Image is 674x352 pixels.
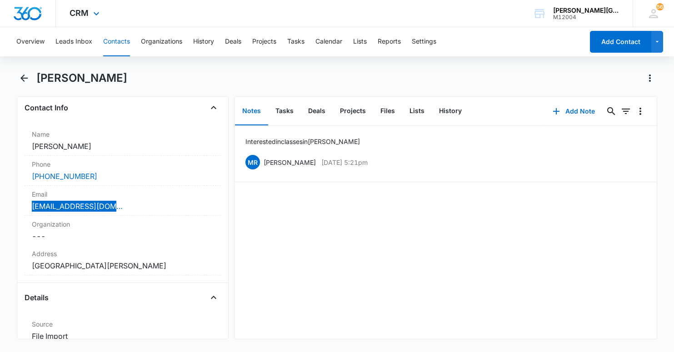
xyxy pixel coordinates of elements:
a: [PHONE_NUMBER] [32,171,97,182]
dd: [GEOGRAPHIC_DATA][PERSON_NAME] [32,260,214,271]
button: Add Contact [590,31,651,53]
label: Organization [32,219,214,229]
button: Reports [378,27,401,56]
button: Overview [16,27,45,56]
div: account id [553,14,619,20]
button: Filters [619,104,633,119]
span: CRM [70,8,89,18]
button: Lists [353,27,367,56]
h1: [PERSON_NAME] [36,71,127,85]
a: [EMAIL_ADDRESS][DOMAIN_NAME] [32,201,123,212]
p: [DATE] 5:21pm [321,158,368,167]
p: Interested in classes in [PERSON_NAME] [245,137,360,146]
button: Tasks [287,27,305,56]
h4: Details [25,292,49,303]
div: Organization--- [25,216,221,245]
div: notifications count [656,3,664,10]
button: Leads Inbox [55,27,92,56]
label: Phone [32,159,214,169]
dd: [PERSON_NAME] [32,141,214,152]
button: Close [206,100,221,115]
span: 56 [656,3,664,10]
button: Add Note [544,100,604,122]
button: Actions [643,71,657,85]
button: Projects [333,97,373,125]
button: Deals [225,27,241,56]
label: Name [32,129,214,139]
div: Phone[PHONE_NUMBER] [25,156,221,186]
dd: --- [32,231,214,242]
button: Contacts [103,27,130,56]
button: Deals [301,97,333,125]
button: Settings [412,27,436,56]
button: Overflow Menu [633,104,648,119]
button: Close [206,290,221,305]
button: Projects [252,27,276,56]
button: History [432,97,469,125]
button: History [193,27,214,56]
button: Lists [402,97,432,125]
div: Name[PERSON_NAME] [25,126,221,156]
button: Calendar [315,27,342,56]
label: Email [32,189,214,199]
button: Files [373,97,402,125]
button: Notes [235,97,268,125]
p: [PERSON_NAME] [264,158,316,167]
dd: File Import [32,331,214,342]
button: Search... [604,104,619,119]
button: Tasks [268,97,301,125]
button: Organizations [141,27,182,56]
div: SourceFile Import [25,316,221,346]
h4: Contact Info [25,102,68,113]
label: Source [32,319,214,329]
span: MR [245,155,260,169]
div: account name [553,7,619,14]
label: Address [32,249,214,258]
button: Back [17,71,31,85]
div: Address[GEOGRAPHIC_DATA][PERSON_NAME] [25,245,221,275]
div: Email[EMAIL_ADDRESS][DOMAIN_NAME] [25,186,221,216]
